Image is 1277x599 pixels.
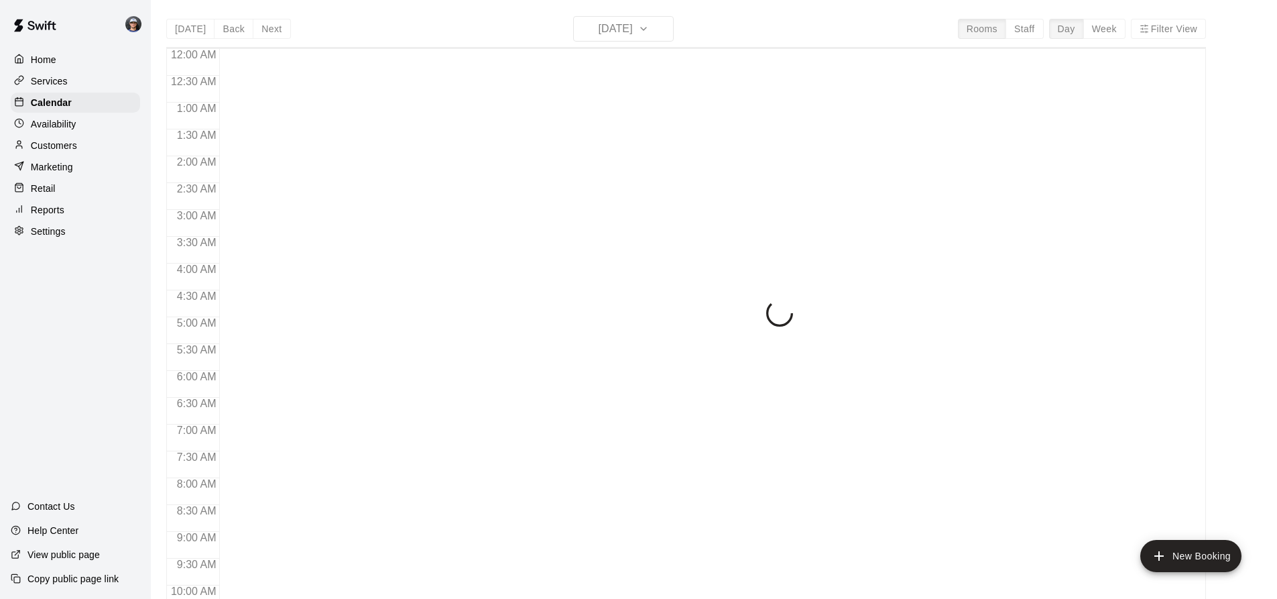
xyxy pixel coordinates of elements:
p: Copy public page link [27,572,119,586]
p: Help Center [27,524,78,537]
p: Reports [31,203,64,217]
span: 12:30 AM [168,76,220,87]
span: 7:30 AM [174,451,220,463]
span: 3:30 AM [174,237,220,248]
span: 8:00 AM [174,478,220,490]
button: add [1140,540,1241,572]
a: Calendar [11,93,140,113]
p: View public page [27,548,100,561]
span: 5:00 AM [174,317,220,329]
span: 5:30 AM [174,344,220,356]
img: Mason Edwards [125,16,141,32]
span: 2:00 AM [174,156,220,168]
a: Services [11,71,140,91]
a: Settings [11,221,140,241]
p: Calendar [31,96,72,109]
p: Customers [31,139,77,152]
span: 10:00 AM [168,586,220,597]
div: Mason Edwards [123,11,151,38]
span: 6:30 AM [174,398,220,409]
a: Reports [11,200,140,220]
p: Marketing [31,160,73,174]
a: Customers [11,135,140,156]
span: 2:30 AM [174,183,220,195]
span: 12:00 AM [168,49,220,60]
span: 4:00 AM [174,264,220,275]
span: 9:00 AM [174,532,220,543]
span: 1:30 AM [174,129,220,141]
span: 4:30 AM [174,290,220,302]
p: Retail [31,182,56,195]
span: 1:00 AM [174,103,220,114]
p: Contact Us [27,500,75,513]
p: Services [31,74,68,88]
a: Retail [11,178,140,199]
span: 6:00 AM [174,371,220,382]
a: Marketing [11,157,140,177]
span: 8:30 AM [174,505,220,516]
a: Availability [11,114,140,134]
span: 9:30 AM [174,559,220,570]
p: Home [31,53,56,66]
a: Home [11,50,140,70]
span: 3:00 AM [174,210,220,221]
p: Settings [31,225,66,238]
p: Availability [31,117,76,131]
span: 7:00 AM [174,425,220,436]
